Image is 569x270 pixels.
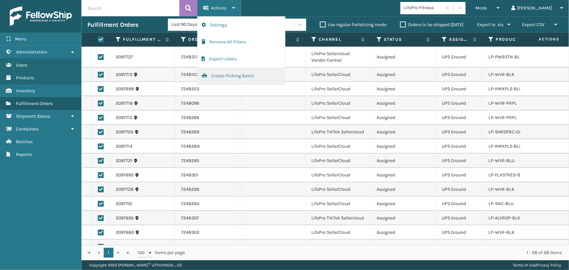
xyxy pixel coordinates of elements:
td: 7248153 [175,67,240,82]
td: LifePro SellerCloud [306,197,371,211]
span: Inventory [16,88,35,94]
td: Assigned [371,182,436,197]
td: Assigned [371,197,436,211]
label: Fulfillment Order Id [123,37,162,42]
td: LifePro Sellercloud Vendor Central [306,47,371,67]
td: 7248317 [175,47,240,67]
div: Last 90 Days [171,21,222,28]
td: UPS Ground [436,67,483,82]
button: Settings [198,17,285,34]
button: Export Labels [198,51,285,67]
td: UPS Ground [436,154,483,168]
a: LP-WVR-BLK [488,72,515,77]
td: UPS Ground [436,139,483,154]
a: 2097714 [116,143,132,150]
td: LifePro SellerCloud [306,82,371,96]
a: LP-SNC-BLU [488,201,514,206]
a: 2097680 [116,229,134,236]
td: Assigned [371,240,436,254]
h3: Fulfillment Orders [87,21,138,29]
a: 2097695 [116,172,134,178]
td: UPS Ground [436,197,483,211]
td: UPS Ground [436,47,483,67]
td: Assigned [371,47,436,67]
a: LP-FLXSTRED-BLK [488,172,526,178]
label: Order Number [188,37,228,42]
td: LifePro SellerCloud [306,182,371,197]
span: Fulfillment Orders [16,101,53,106]
a: 2097698 [116,86,134,92]
span: Reports [16,152,32,157]
td: LifePro SellerCloud [306,67,371,82]
span: items per page [138,248,185,258]
a: 2097728 [116,186,134,193]
td: Assigned [371,168,436,182]
td: 7248253 [175,82,240,96]
a: 2097713 [116,71,132,78]
a: LP-WVR-PRPL [488,100,517,106]
button: Create Picking Batch [198,67,285,84]
a: Terms of Use [513,263,535,267]
td: LifePro SellerCloud [306,139,371,154]
a: Privacy Policy [536,263,561,267]
a: 2097727 [116,54,133,60]
button: Remove All Filters [198,34,285,51]
td: UPS Ground [436,240,483,254]
td: UPS Ground [436,211,483,225]
span: Export to .xls [477,22,503,27]
td: Assigned [371,139,436,154]
td: Assigned [371,225,436,240]
td: 7248269 [175,125,240,139]
a: LP-ALVRDP-BLK [488,215,520,221]
a: LP-WVR-BLK [488,187,515,192]
a: LP-RMXPLS-BLU [488,86,522,92]
span: Containers [16,126,38,132]
td: LifePro SellerCloud [306,154,371,168]
td: LifePro SellerCloud [306,96,371,111]
a: LP-WVR-BLU [488,158,515,163]
td: UPS Ground [436,225,483,240]
span: Administration [16,49,47,55]
td: Assigned [371,96,436,111]
span: Actions [211,5,226,11]
div: 1 - 58 of 58 items [194,249,562,256]
a: LP-RMXPLS-BLK [488,143,522,149]
a: 2097704 [116,244,133,250]
p: Copyright 2023 [PERSON_NAME]™ v [TECHNICAL_ID] [89,260,182,270]
a: 2097721 [116,157,132,164]
a: LP-WVR-PRPL [488,115,517,120]
td: 7248301 [175,168,240,182]
label: Product SKU [496,37,535,42]
a: LP-PWRSTN-BLDR-BLK [488,54,535,60]
a: LP-WVR-BLK [488,230,515,235]
label: Orders to be shipped [DATE] [400,22,463,27]
td: LifePro TikTok Sellercloud [306,211,371,225]
td: 7248295 [175,154,240,168]
td: Assigned [371,67,436,82]
img: logo [10,7,72,26]
td: UPS Ground [436,111,483,125]
td: Assigned [371,125,436,139]
span: 100 [138,249,147,256]
a: 2097705 [116,129,133,135]
td: LifePro SellerCloud [306,240,371,254]
div: LifePro Fitness [404,5,442,11]
td: 7248255 [175,240,240,254]
span: Actions [518,34,563,45]
label: Use regular Palletizing mode [320,22,386,27]
div: | [513,260,561,270]
td: 7248307 [175,211,240,225]
a: 1 [104,248,113,258]
label: Status [384,37,423,42]
td: LifePro SellerCloud [306,111,371,125]
span: Shipment Status [16,113,50,119]
td: UPS Ground [436,96,483,111]
span: Batches [16,139,33,144]
td: LifePro TikTok Sellercloud [306,125,371,139]
td: 7248260 [175,197,240,211]
span: Products [16,75,34,81]
td: 7248299 [175,182,240,197]
td: UPS Ground [436,125,483,139]
td: Assigned [371,211,436,225]
a: LP-SHRDFRC-GRY [488,129,525,135]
